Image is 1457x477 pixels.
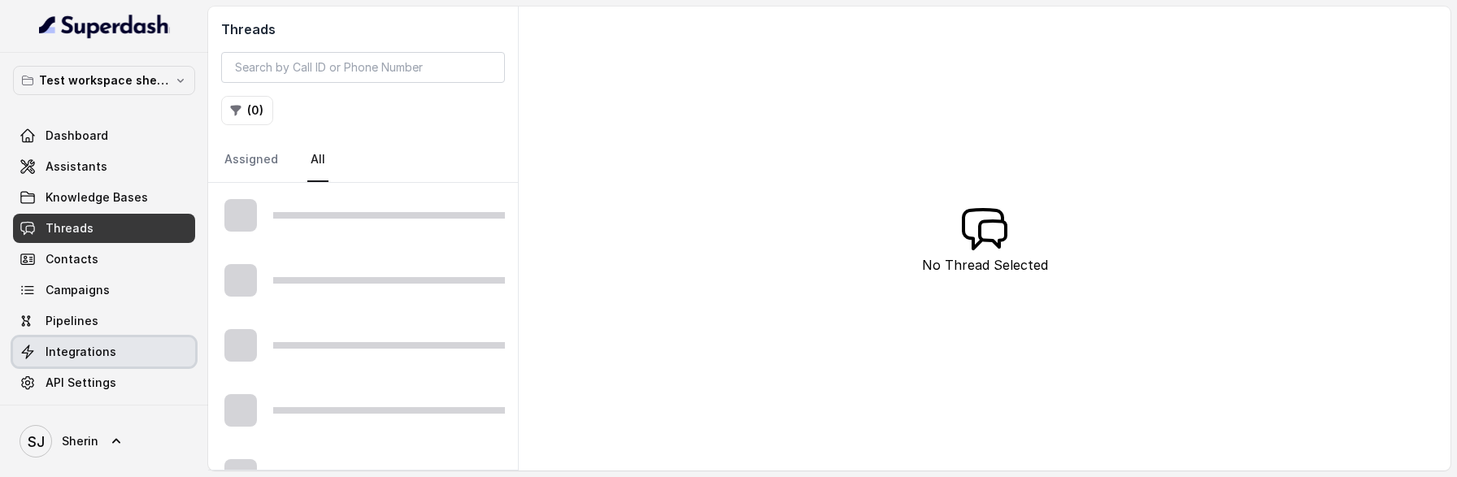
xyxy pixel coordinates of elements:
[13,152,195,181] a: Assistants
[46,313,98,329] span: Pipelines
[13,275,195,305] a: Campaigns
[13,66,195,95] button: Test workspace sherin - limits of workspace naming
[39,71,169,90] p: Test workspace sherin - limits of workspace naming
[221,20,505,39] h2: Threads
[46,344,116,360] span: Integrations
[46,220,94,236] span: Threads
[39,13,170,39] img: light.svg
[13,306,195,336] a: Pipelines
[922,255,1048,275] p: No Thread Selected
[46,158,107,175] span: Assistants
[46,375,116,391] span: API Settings
[46,189,148,206] span: Knowledge Bases
[13,214,195,243] a: Threads
[13,418,195,464] a: Sherin
[221,138,281,182] a: Assigned
[221,138,505,182] nav: Tabs
[13,245,195,274] a: Contacts
[221,96,273,125] button: (0)
[46,128,108,144] span: Dashboard
[13,183,195,212] a: Knowledge Bases
[307,138,328,182] a: All
[13,368,195,397] a: API Settings
[13,121,195,150] a: Dashboard
[62,433,98,449] span: Sherin
[46,282,110,298] span: Campaigns
[46,251,98,267] span: Contacts
[28,433,45,450] text: SJ
[13,337,195,366] a: Integrations
[13,399,195,428] a: Voices Library
[221,52,505,83] input: Search by Call ID or Phone Number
